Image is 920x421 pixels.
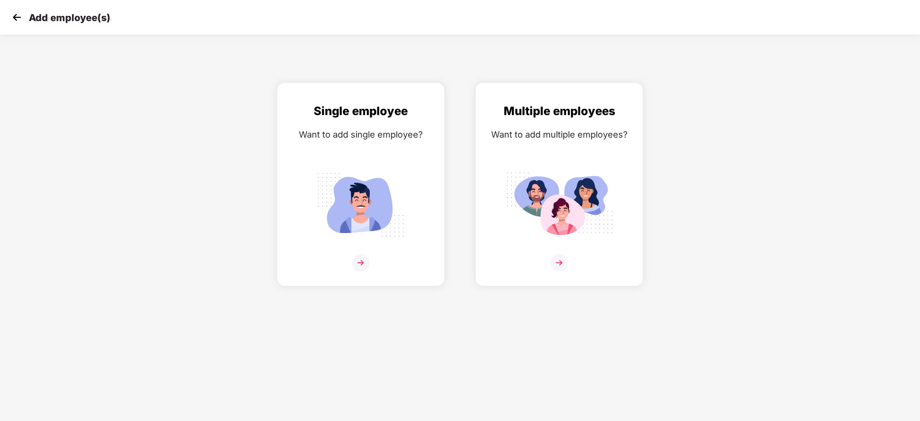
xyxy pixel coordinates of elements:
[10,10,24,24] img: svg+xml;base64,PHN2ZyB4bWxucz0iaHR0cDovL3d3dy53My5vcmcvMjAwMC9zdmciIHdpZHRoPSIzMCIgaGVpZ2h0PSIzMC...
[307,167,414,242] img: svg+xml;base64,PHN2ZyB4bWxucz0iaHR0cDovL3d3dy53My5vcmcvMjAwMC9zdmciIGlkPSJTaW5nbGVfZW1wbG95ZWUiIH...
[506,167,613,242] img: svg+xml;base64,PHN2ZyB4bWxucz0iaHR0cDovL3d3dy53My5vcmcvMjAwMC9zdmciIGlkPSJNdWx0aXBsZV9lbXBsb3llZS...
[352,254,369,271] img: svg+xml;base64,PHN2ZyB4bWxucz0iaHR0cDovL3d3dy53My5vcmcvMjAwMC9zdmciIHdpZHRoPSIzNiIgaGVpZ2h0PSIzNi...
[29,12,110,23] p: Add employee(s)
[287,128,435,141] div: Want to add single employee?
[551,254,568,271] img: svg+xml;base64,PHN2ZyB4bWxucz0iaHR0cDovL3d3dy53My5vcmcvMjAwMC9zdmciIHdpZHRoPSIzNiIgaGVpZ2h0PSIzNi...
[485,128,633,141] div: Want to add multiple employees?
[485,102,633,120] div: Multiple employees
[287,102,435,120] div: Single employee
